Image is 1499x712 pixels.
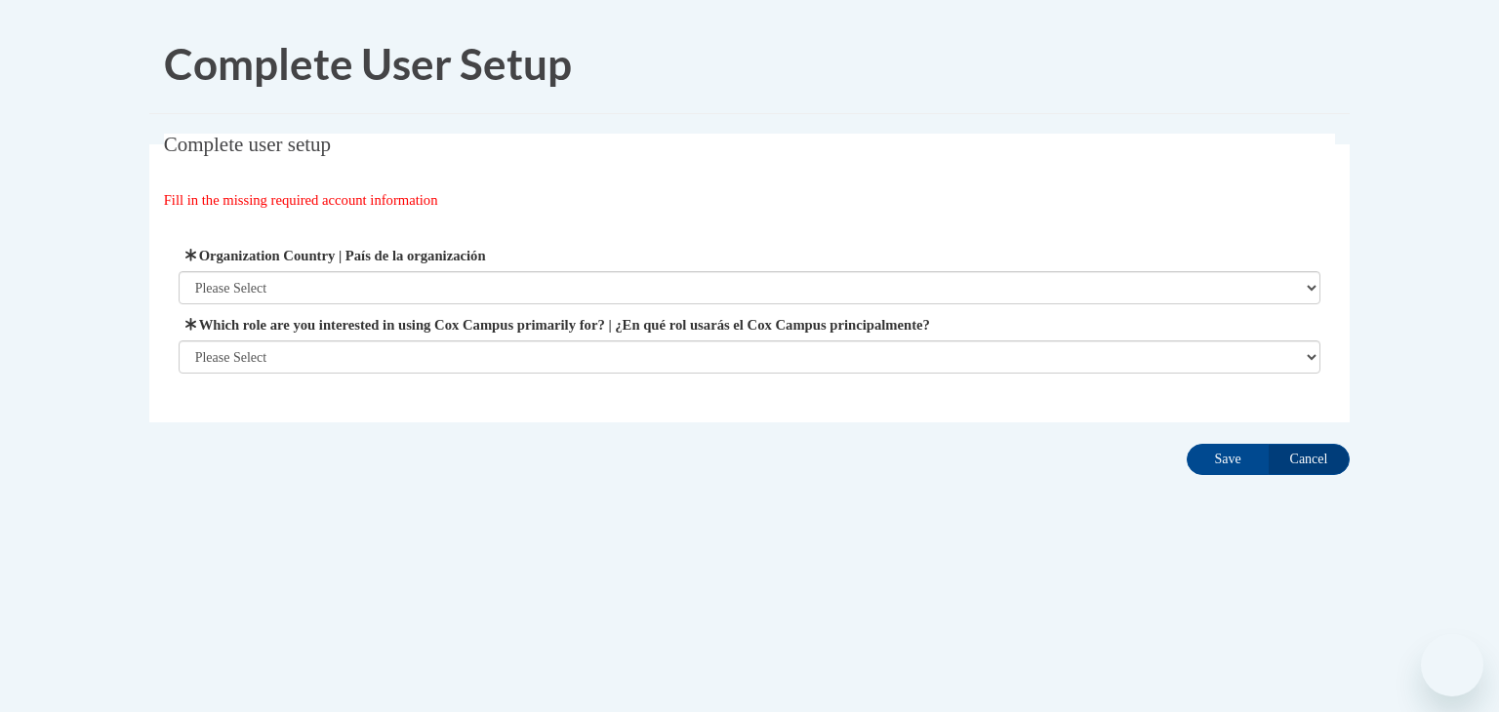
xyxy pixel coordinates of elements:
input: Save [1187,444,1269,475]
label: Organization Country | País de la organización [179,245,1321,266]
label: Which role are you interested in using Cox Campus primarily for? | ¿En qué rol usarás el Cox Camp... [179,314,1321,336]
span: Fill in the missing required account information [164,192,438,208]
input: Cancel [1268,444,1350,475]
span: Complete User Setup [164,38,572,89]
iframe: Button to launch messaging window [1421,634,1483,696]
span: Complete user setup [164,133,331,156]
